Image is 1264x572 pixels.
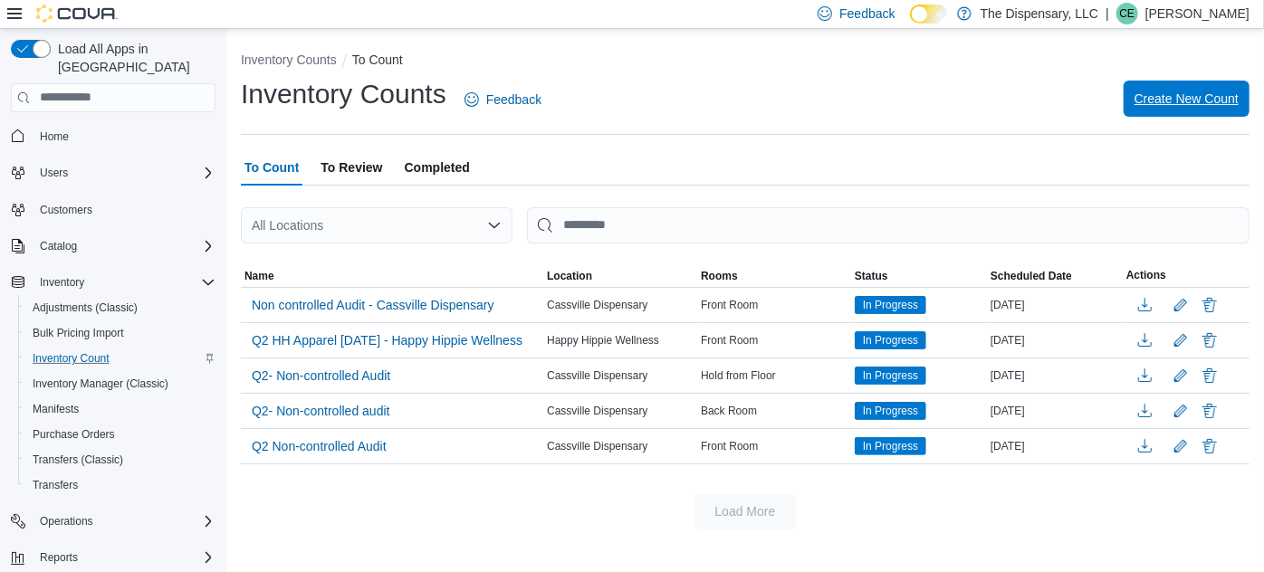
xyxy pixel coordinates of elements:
[527,207,1250,243] input: This is a search bar. After typing your query, hit enter to filter the results lower in the page.
[991,269,1072,283] span: Scheduled Date
[4,545,223,570] button: Reports
[244,291,502,319] button: Non controlled Audit - Cassville Dispensary
[1106,3,1109,24] p: |
[25,373,176,395] a: Inventory Manager (Classic)
[244,397,397,424] button: Q2- Non-controlled audit
[457,81,549,118] a: Feedback
[18,320,223,346] button: Bulk Pricing Import
[25,348,215,369] span: Inventory Count
[1199,400,1221,422] button: Delete
[252,437,387,455] span: Q2 Non-controlled Audit
[33,547,215,568] span: Reports
[33,478,78,492] span: Transfers
[241,52,337,67] button: Inventory Counts
[18,396,223,422] button: Manifests
[701,269,738,283] span: Rooms
[252,331,522,349] span: Q2 HH Apparel [DATE] - Happy Hippie Wellness
[4,509,223,534] button: Operations
[244,362,397,389] button: Q2- Non-controlled Audit
[33,198,215,221] span: Customers
[33,453,123,467] span: Transfers (Classic)
[4,196,223,223] button: Customers
[697,365,851,386] div: Hold from Floor
[33,162,215,184] span: Users
[241,51,1250,72] nav: An example of EuiBreadcrumbs
[33,199,100,221] a: Customers
[33,427,115,442] span: Purchase Orders
[18,346,223,371] button: Inventory Count
[855,402,926,420] span: In Progress
[987,400,1123,422] div: [DATE]
[33,235,84,257] button: Catalog
[547,269,592,283] span: Location
[25,449,130,471] a: Transfers (Classic)
[33,300,138,315] span: Adjustments (Classic)
[855,331,926,349] span: In Progress
[25,297,145,319] a: Adjustments (Classic)
[25,474,85,496] a: Transfers
[25,373,215,395] span: Inventory Manager (Classic)
[25,474,215,496] span: Transfers
[855,367,926,385] span: In Progress
[244,433,394,460] button: Q2 Non-controlled Audit
[987,365,1123,386] div: [DATE]
[1199,435,1221,457] button: Delete
[33,377,168,391] span: Inventory Manager (Classic)
[40,239,77,253] span: Catalog
[855,437,926,455] span: In Progress
[25,424,122,445] a: Purchase Orders
[1199,294,1221,316] button: Delete
[244,149,299,186] span: To Count
[1170,397,1192,424] button: Edit count details
[40,203,92,217] span: Customers
[40,129,69,144] span: Home
[25,424,215,445] span: Purchase Orders
[252,402,390,420] span: Q2- Non-controlled audit
[543,265,697,287] button: Location
[4,270,223,295] button: Inventory
[18,422,223,447] button: Purchase Orders
[36,5,118,23] img: Cova
[547,368,647,383] span: Cassville Dispensary
[33,510,215,532] span: Operations
[910,5,948,24] input: Dark Mode
[987,294,1123,316] div: [DATE]
[863,332,918,348] span: In Progress
[18,472,223,498] button: Transfers
[1199,365,1221,386] button: Delete
[486,91,541,109] span: Feedback
[33,351,110,366] span: Inventory Count
[25,297,215,319] span: Adjustments (Classic)
[33,402,79,416] span: Manifests
[25,322,215,344] span: Bulk Pricing Import
[694,493,796,529] button: Load More
[241,265,543,287] button: Name
[405,149,470,186] span: Completed
[25,322,131,344] a: Bulk Pricing Import
[855,296,926,314] span: In Progress
[33,126,76,148] a: Home
[33,272,91,293] button: Inventory
[33,235,215,257] span: Catalog
[1145,3,1250,24] p: [PERSON_NAME]
[40,550,78,565] span: Reports
[1170,327,1192,354] button: Edit count details
[697,294,851,316] div: Front Room
[321,149,382,186] span: To Review
[4,234,223,259] button: Catalog
[25,449,215,471] span: Transfers (Classic)
[1124,81,1250,117] button: Create New Count
[1199,329,1221,351] button: Delete
[33,125,215,148] span: Home
[487,218,502,233] button: Open list of options
[697,435,851,457] div: Front Room
[1120,3,1135,24] span: CE
[547,439,647,453] span: Cassville Dispensary
[33,162,75,184] button: Users
[1170,362,1192,389] button: Edit count details
[839,5,895,23] span: Feedback
[352,52,403,67] button: To Count
[252,296,494,314] span: Non controlled Audit - Cassville Dispensary
[987,329,1123,351] div: [DATE]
